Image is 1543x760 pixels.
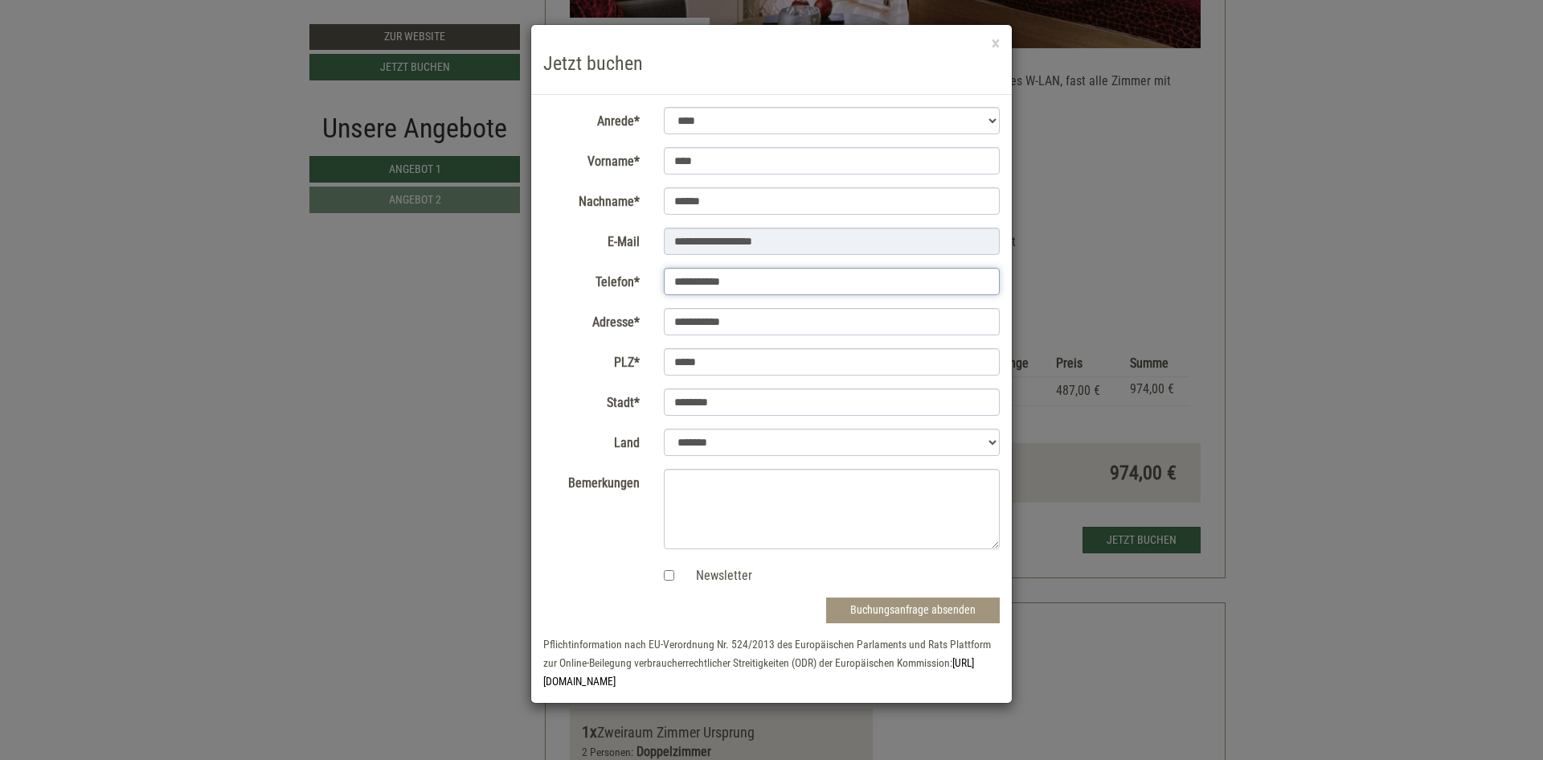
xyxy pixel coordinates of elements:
label: Stadt* [531,388,652,413]
label: Newsletter [680,567,752,585]
small: Pflichtinformation nach EU-Verordnung Nr. 524/2013 des Europäischen Parlaments und Rats Plattform... [543,638,991,688]
label: Anrede* [531,107,652,131]
button: × [992,35,1000,52]
label: Nachname* [531,187,652,212]
label: Telefon* [531,268,652,292]
a: [URL][DOMAIN_NAME] [543,656,974,688]
button: Buchungsanfrage absenden [826,598,1000,623]
label: E-Mail [531,228,652,252]
h3: Jetzt buchen [543,53,1000,74]
label: Bemerkungen [531,469,652,493]
label: Vorname* [531,147,652,171]
label: Adresse* [531,308,652,332]
label: Land [531,429,652,453]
